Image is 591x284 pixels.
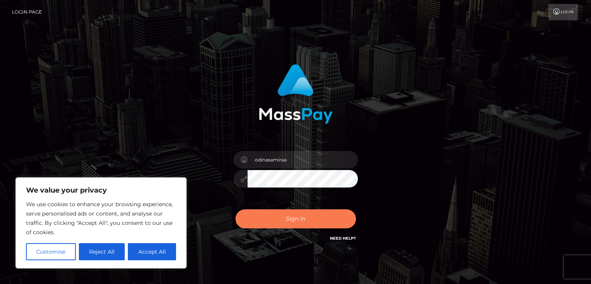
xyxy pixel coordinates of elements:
button: Sign in [235,209,356,228]
div: We value your privacy [16,177,187,268]
button: Customise [26,243,76,260]
p: We value your privacy [26,186,176,195]
a: Need Help? [330,236,356,241]
img: MassPay Login [259,64,333,124]
p: We use cookies to enhance your browsing experience, serve personalised ads or content, and analys... [26,200,176,237]
button: Accept All [128,243,176,260]
button: Reject All [79,243,125,260]
a: Login [548,4,578,20]
input: Username... [248,151,358,168]
a: Login Page [12,4,42,20]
